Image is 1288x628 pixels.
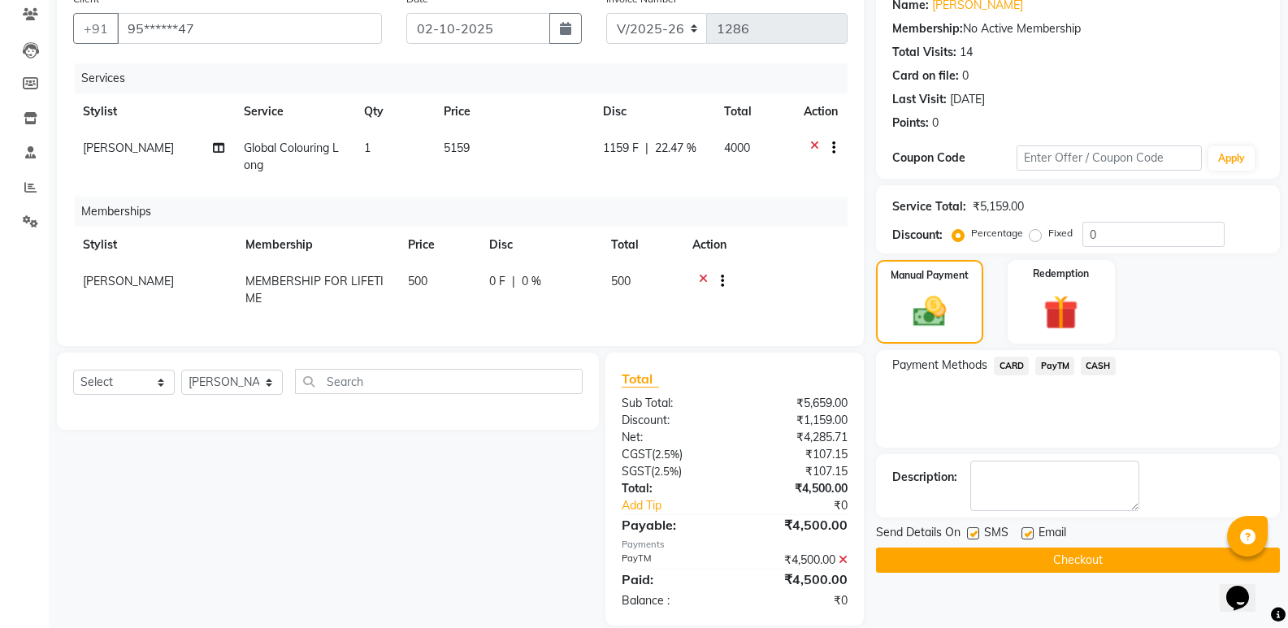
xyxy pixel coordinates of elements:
[73,13,119,44] button: +91
[735,552,860,569] div: ₹4,500.00
[609,497,756,514] a: Add Tip
[903,292,956,331] img: _cash.svg
[489,273,505,290] span: 0 F
[1017,145,1202,171] input: Enter Offer / Coupon Code
[756,497,860,514] div: ₹0
[876,524,961,544] span: Send Details On
[117,13,382,44] input: Search by Name/Mobile/Email/Code
[892,20,963,37] div: Membership:
[512,273,515,290] span: |
[611,274,631,288] span: 500
[522,273,541,290] span: 0 %
[354,93,434,130] th: Qty
[295,369,583,394] input: Search
[735,395,860,412] div: ₹5,659.00
[603,140,639,157] span: 1159 F
[735,515,860,535] div: ₹4,500.00
[950,91,985,108] div: [DATE]
[1220,563,1272,612] iframe: chat widget
[1039,524,1066,544] span: Email
[601,227,683,263] th: Total
[1033,291,1089,334] img: _gift.svg
[724,141,750,155] span: 4000
[236,227,398,263] th: Membership
[622,538,848,552] div: Payments
[609,570,735,589] div: Paid:
[735,480,860,497] div: ₹4,500.00
[479,227,601,263] th: Disc
[892,67,959,84] div: Card on file:
[593,93,714,130] th: Disc
[735,429,860,446] div: ₹4,285.71
[892,198,966,215] div: Service Total:
[609,463,735,480] div: ( )
[735,463,860,480] div: ₹107.15
[892,44,956,61] div: Total Visits:
[609,395,735,412] div: Sub Total:
[994,357,1029,375] span: CARD
[971,226,1023,240] label: Percentage
[892,115,929,132] div: Points:
[609,552,735,569] div: PayTM
[398,227,479,263] th: Price
[408,274,427,288] span: 500
[609,592,735,609] div: Balance :
[73,93,234,130] th: Stylist
[892,149,1016,167] div: Coupon Code
[683,227,848,263] th: Action
[609,429,735,446] div: Net:
[932,115,939,132] div: 0
[891,268,969,283] label: Manual Payment
[892,357,987,374] span: Payment Methods
[892,91,947,108] div: Last Visit:
[876,548,1280,573] button: Checkout
[892,227,943,244] div: Discount:
[794,93,848,130] th: Action
[714,93,795,130] th: Total
[962,67,969,84] div: 0
[245,274,384,305] span: MEMBERSHIP FOR LIFETIME
[622,447,652,461] span: CGST
[735,592,860,609] div: ₹0
[892,20,1264,37] div: No Active Membership
[73,227,236,263] th: Stylist
[83,141,174,155] span: [PERSON_NAME]
[234,93,354,130] th: Service
[735,570,860,589] div: ₹4,500.00
[444,141,470,155] span: 5159
[244,141,339,172] span: Global Colouring Long
[609,480,735,497] div: Total:
[83,274,174,288] span: [PERSON_NAME]
[655,448,679,461] span: 2.5%
[1081,357,1116,375] span: CASH
[622,370,659,388] span: Total
[75,63,860,93] div: Services
[609,446,735,463] div: ( )
[892,469,957,486] div: Description:
[984,524,1008,544] span: SMS
[1048,226,1073,240] label: Fixed
[364,141,371,155] span: 1
[75,197,860,227] div: Memberships
[609,515,735,535] div: Payable:
[1033,266,1089,281] label: Redemption
[434,93,593,130] th: Price
[622,464,651,479] span: SGST
[1208,146,1255,171] button: Apply
[655,140,696,157] span: 22.47 %
[735,446,860,463] div: ₹107.15
[960,44,973,61] div: 14
[1035,357,1074,375] span: PayTM
[609,412,735,429] div: Discount:
[654,465,679,478] span: 2.5%
[735,412,860,429] div: ₹1,159.00
[645,140,648,157] span: |
[973,198,1024,215] div: ₹5,159.00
